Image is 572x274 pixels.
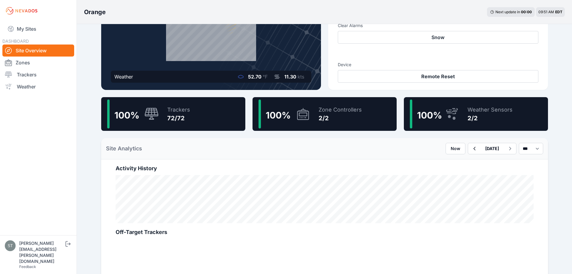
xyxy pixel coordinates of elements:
[19,264,36,269] a: Feedback
[2,57,74,69] a: Zones
[5,6,38,16] img: Nevados
[338,23,538,29] h3: Clear Alarms
[319,106,362,114] div: Zone Controllers
[84,4,106,20] nav: Breadcrumb
[338,31,538,44] button: Snow
[538,10,554,14] span: 09:51 AM
[468,106,513,114] div: Weather Sensors
[2,22,74,36] a: My Sites
[468,114,513,122] div: 2/2
[167,114,190,122] div: 72/72
[404,97,548,131] a: 100%Weather Sensors2/2
[298,74,304,80] span: kts
[319,114,362,122] div: 2/2
[266,110,291,121] span: 100 %
[19,240,64,264] div: [PERSON_NAME][EMAIL_ADDRESS][PERSON_NAME][DOMAIN_NAME]
[2,38,29,44] span: DASHBOARD
[248,74,262,80] span: 52.70
[446,143,465,154] button: Now
[84,8,106,16] h3: Orange
[555,10,562,14] span: EDT
[263,74,268,80] span: °F
[114,110,139,121] span: 100 %
[480,143,504,154] button: [DATE]
[106,144,142,153] h2: Site Analytics
[116,228,534,236] h2: Off-Target Trackers
[338,70,538,83] button: Remote Reset
[495,10,520,14] span: Next update in
[284,74,296,80] span: 11.30
[116,164,534,173] h2: Activity History
[253,97,397,131] a: 100%Zone Controllers2/2
[5,240,16,251] img: steven.martineau@greenskies.com
[417,110,442,121] span: 100 %
[2,69,74,81] a: Trackers
[114,73,133,80] div: Weather
[167,106,190,114] div: Trackers
[2,81,74,93] a: Weather
[338,62,538,68] h3: Device
[101,97,245,131] a: 100%Trackers72/72
[521,10,532,14] div: 00 : 00
[2,45,74,57] a: Site Overview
